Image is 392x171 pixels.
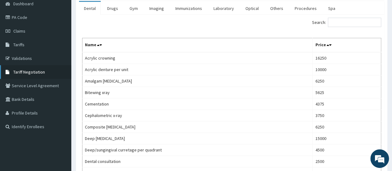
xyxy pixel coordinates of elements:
[79,2,101,15] a: Dental
[313,133,381,144] td: 15000
[313,121,381,133] td: 6250
[82,87,313,98] td: Bitewing xray
[313,87,381,98] td: 5625
[170,2,207,15] a: Immunizations
[144,2,169,15] a: Imaging
[125,2,143,15] a: Gym
[82,110,313,121] td: Cephalometric x-ray
[313,98,381,110] td: 4375
[13,42,24,47] span: Tariffs
[209,2,239,15] a: Laboratory
[82,121,313,133] td: Composite [MEDICAL_DATA]
[82,64,313,75] td: Acrylic denture per unit
[82,38,313,52] th: Name
[102,2,123,15] a: Drugs
[313,156,381,167] td: 2500
[82,52,313,64] td: Acrylic crowning
[312,18,381,27] label: Search:
[328,18,381,27] input: Search:
[82,156,313,167] td: Dental consultation
[290,2,322,15] a: Procedures
[313,144,381,156] td: 4500
[313,38,381,52] th: Price
[265,2,288,15] a: Others
[313,75,381,87] td: 6250
[240,2,264,15] a: Optical
[82,75,313,87] td: Amalgam [MEDICAL_DATA]
[313,64,381,75] td: 10000
[82,98,313,110] td: Cementation
[313,110,381,121] td: 3750
[82,144,313,156] td: Deep/sungingival curretage per quadrant
[313,52,381,64] td: 16250
[323,2,340,15] a: Spa
[13,1,33,7] span: Dashboard
[82,133,313,144] td: Deep [MEDICAL_DATA]
[13,28,25,34] span: Claims
[13,69,45,75] span: Tariff Negotiation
